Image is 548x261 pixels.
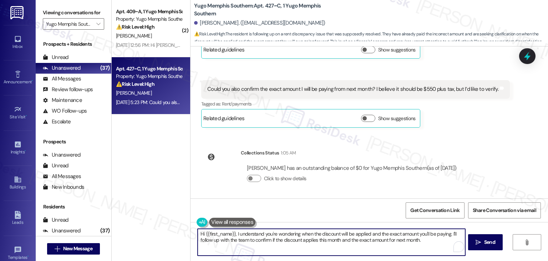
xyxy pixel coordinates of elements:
label: Show suggestions [378,115,416,122]
i:  [55,246,60,252]
div: Unread [43,162,68,169]
div: Related guidelines [203,115,245,125]
label: Show suggestions [378,46,416,54]
div: Property: Yugo Memphis Southern [116,15,182,23]
span: • [32,78,33,83]
a: Site Visit • [4,103,32,123]
span: New Message [63,245,92,252]
div: Review follow-ups [43,86,93,93]
div: All Messages [43,75,81,83]
div: All Messages [43,173,81,180]
button: Share Conversation via email [468,202,541,218]
span: Rent/payments [222,101,252,107]
span: Share Conversation via email [473,207,536,214]
button: Get Conversation Link [406,202,464,218]
span: • [25,148,26,153]
div: [PERSON_NAME]. ([EMAIL_ADDRESS][DOMAIN_NAME]) [194,19,325,27]
label: Viewing conversations for [43,7,104,18]
div: Related guidelines [203,46,245,56]
div: Unread [43,54,68,61]
div: Prospects + Residents [36,40,111,48]
div: Tagged as: [201,99,510,109]
div: (37) [98,225,111,236]
div: Apt. 427~C, 1 Yugo Memphis Southern [116,65,182,73]
div: New Inbounds [43,183,84,191]
div: 1:05 AM [279,149,296,157]
i:  [476,240,481,245]
div: Unanswered [43,64,81,72]
textarea: To enrich screen reader interactions, please activate Accessibility in Grammarly extension settings [198,229,465,256]
a: Leads [4,209,32,228]
div: [PERSON_NAME] has an outstanding balance of $0 for Yugo Memphis Southern (as of [DATE]) [247,164,457,172]
div: WO Follow-ups [43,107,87,115]
div: Maintenance [43,97,82,104]
strong: ⚠️ Risk Level: High [194,31,225,37]
div: Collections Status [241,149,279,157]
div: Apt. 409~A, 1 Yugo Memphis Southern [116,8,182,15]
span: Get Conversation Link [410,207,460,214]
div: Unanswered [43,151,81,159]
span: : The resident is following up on a rent discrepancy issue that was supposedly resolved. They hav... [194,30,548,46]
b: Yugo Memphis Southern: Apt. 427~C, 1 Yugo Memphis Southern [194,2,337,18]
a: Inbox [4,33,32,52]
label: Click to show details [264,175,306,182]
a: Buildings [4,173,32,193]
i:  [524,240,529,245]
div: [DATE] 5:23 PM: Could you also confirm the exact amount I will be paying from next month? I belie... [116,99,417,105]
img: ResiDesk Logo [10,6,25,19]
button: Send [468,234,503,250]
strong: ⚠️ Risk Level: High [116,81,154,87]
button: New Message [47,243,100,255]
a: Insights • [4,138,32,158]
i:  [96,21,100,27]
span: Send [484,238,495,246]
strong: ⚠️ Risk Level: High [116,24,154,30]
div: Could you also confirm the exact amount I will be paying from next month? I believe it should be ... [207,85,498,93]
span: • [26,113,27,118]
div: Unread [43,216,68,224]
span: • [27,254,29,259]
input: All communities [46,18,93,30]
div: Prospects [36,138,111,146]
span: [PERSON_NAME] [116,33,152,39]
div: Residents [36,203,111,211]
div: (37) [98,63,111,74]
div: Unanswered [43,227,81,235]
div: Property: Yugo Memphis Southern [116,73,182,80]
span: [PERSON_NAME] [116,90,152,96]
div: Escalate [43,118,71,125]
